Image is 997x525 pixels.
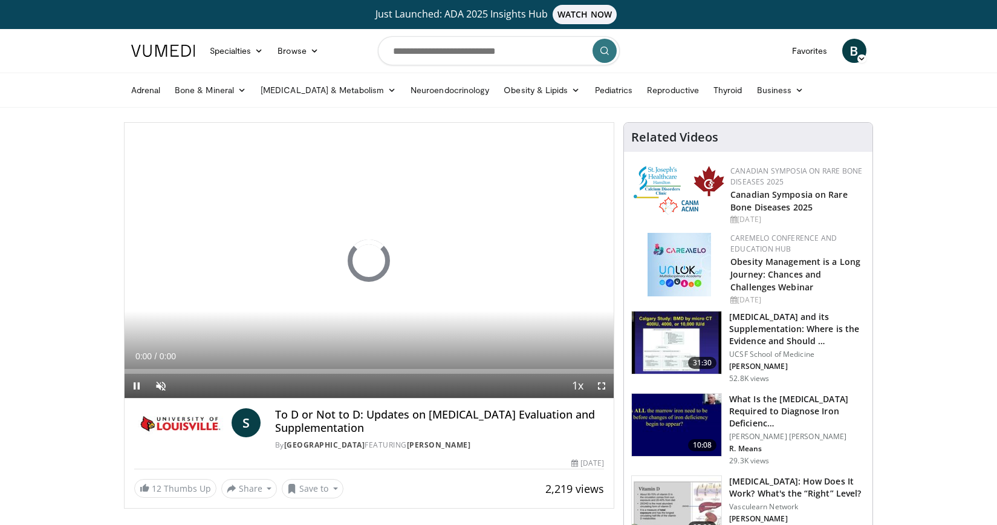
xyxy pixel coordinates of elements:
h4: To D or Not to D: Updates on [MEDICAL_DATA] Evaluation and Supplementation [275,408,604,434]
img: University of Louisville [134,408,227,437]
span: 2,219 views [545,481,604,496]
span: 0:00 [160,351,176,361]
span: 10:08 [688,439,717,451]
p: [PERSON_NAME] [729,514,865,524]
button: Fullscreen [589,374,614,398]
p: UCSF School of Medicine [729,350,865,359]
h3: [MEDICAL_DATA]: How Does It Work? What's the “Right” Level? [729,475,865,500]
a: [MEDICAL_DATA] & Metabolism [253,78,403,102]
span: 0:00 [135,351,152,361]
input: Search topics, interventions [378,36,620,65]
a: Just Launched: ADA 2025 Insights HubWATCH NOW [133,5,865,24]
a: 10:08 What Is the [MEDICAL_DATA] Required to Diagnose Iron Deficienc… [PERSON_NAME] [PERSON_NAME]... [631,393,865,466]
p: 52.8K views [729,374,769,383]
a: Browse [270,39,326,63]
a: Reproductive [640,78,706,102]
button: Save to [282,479,343,498]
div: [DATE] [730,214,863,225]
p: [PERSON_NAME] [729,362,865,371]
div: By FEATURING [275,440,604,451]
img: 59b7dea3-8883-45d6-a110-d30c6cb0f321.png.150x105_q85_autocrop_double_scale_upscale_version-0.2.png [634,166,724,215]
h3: [MEDICAL_DATA] and its Supplementation: Where is the Evidence and Should … [729,311,865,347]
div: Progress Bar [125,369,614,374]
h3: What Is the [MEDICAL_DATA] Required to Diagnose Iron Deficienc… [729,393,865,429]
button: Pause [125,374,149,398]
a: Adrenal [124,78,168,102]
button: Share [221,479,278,498]
a: [GEOGRAPHIC_DATA] [284,440,365,450]
video-js: Video Player [125,123,614,399]
img: 15adaf35-b496-4260-9f93-ea8e29d3ece7.150x105_q85_crop-smart_upscale.jpg [632,394,721,457]
span: WATCH NOW [553,5,617,24]
a: [PERSON_NAME] [407,440,471,450]
a: CaReMeLO Conference and Education Hub [730,233,837,254]
div: [DATE] [730,295,863,305]
a: Obesity Management is a Long Journey: Chances and Challenges Webinar [730,256,860,293]
a: Specialties [203,39,271,63]
a: Thyroid [706,78,750,102]
span: 31:30 [688,357,717,369]
a: Favorites [785,39,835,63]
p: Vasculearn Network [729,502,865,512]
a: Obesity & Lipids [496,78,587,102]
img: 4bb25b40-905e-443e-8e37-83f056f6e86e.150x105_q85_crop-smart_upscale.jpg [632,311,721,374]
p: [PERSON_NAME] [PERSON_NAME] [729,432,865,442]
button: Unmute [149,374,173,398]
button: Playback Rate [565,374,589,398]
a: B [842,39,866,63]
a: Canadian Symposia on Rare Bone Diseases 2025 [730,166,862,187]
h4: Related Videos [631,130,718,145]
a: Neuroendocrinology [403,78,496,102]
div: [DATE] [571,458,604,469]
span: 12 [152,483,161,494]
a: 31:30 [MEDICAL_DATA] and its Supplementation: Where is the Evidence and Should … UCSF School of M... [631,311,865,383]
p: 29.3K views [729,456,769,466]
img: 45df64a9-a6de-482c-8a90-ada250f7980c.png.150x105_q85_autocrop_double_scale_upscale_version-0.2.jpg [648,233,711,296]
span: / [155,351,157,361]
a: Business [750,78,811,102]
a: 12 Thumbs Up [134,479,216,498]
a: Bone & Mineral [167,78,253,102]
img: VuMedi Logo [131,45,195,57]
a: Canadian Symposia on Rare Bone Diseases 2025 [730,189,848,213]
a: Pediatrics [588,78,640,102]
p: R. Means [729,444,865,454]
a: S [232,408,261,437]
